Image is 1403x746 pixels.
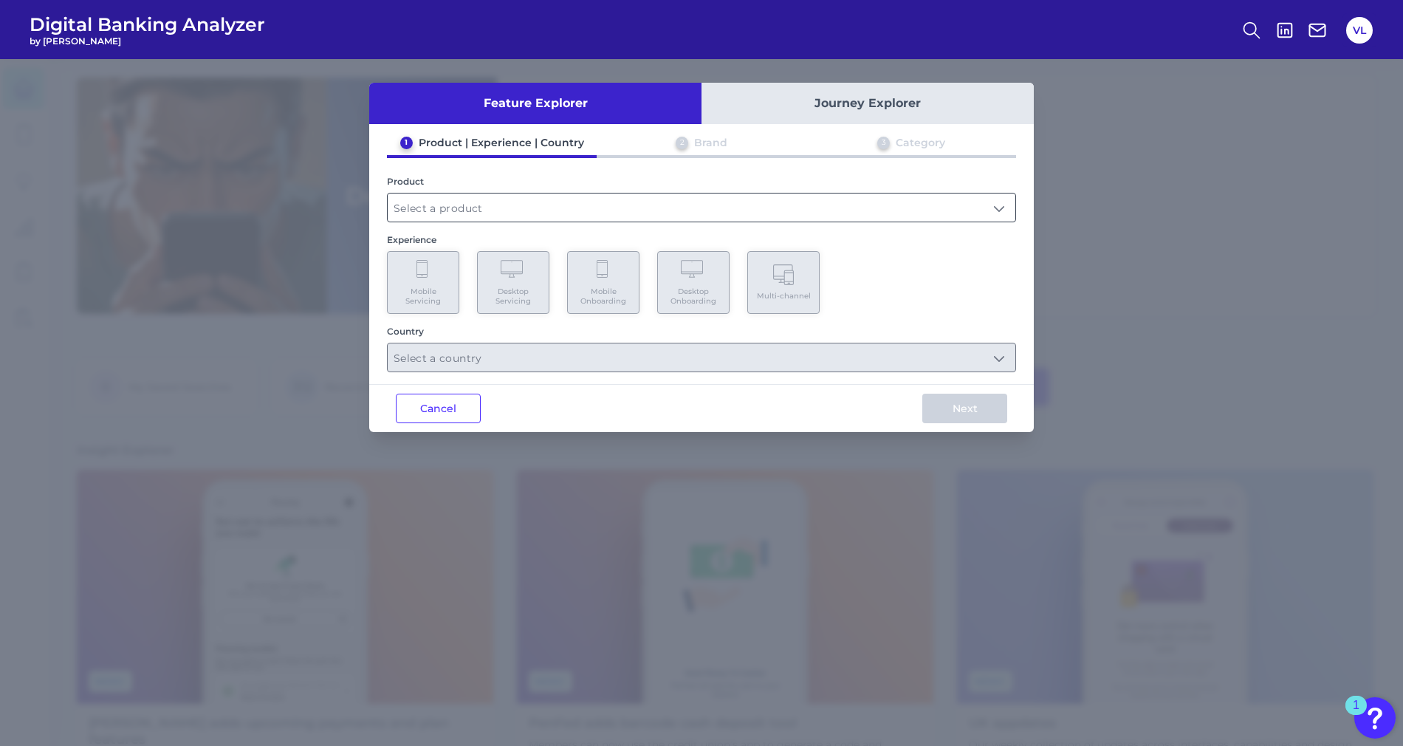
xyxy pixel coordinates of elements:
button: Multi-channel [747,251,820,314]
span: Multi-channel [757,291,811,301]
button: Desktop Servicing [477,251,549,314]
span: Desktop Servicing [485,287,541,306]
div: Product [387,176,1016,187]
button: Feature Explorer [369,83,701,124]
input: Select a country [388,343,1015,372]
button: Open Resource Center, 1 new notification [1354,697,1396,739]
div: Category [896,136,945,149]
span: Mobile Servicing [395,287,451,306]
div: 1 [1353,705,1359,725]
span: Mobile Onboarding [575,287,631,306]
button: Journey Explorer [701,83,1034,124]
span: Desktop Onboarding [665,287,721,306]
button: Next [922,394,1007,423]
div: 3 [877,137,890,149]
div: Product | Experience | Country [419,136,584,149]
div: Country [387,326,1016,337]
button: Cancel [396,394,481,423]
button: Desktop Onboarding [657,251,730,314]
div: Experience [387,234,1016,245]
div: 2 [676,137,688,149]
div: Brand [694,136,727,149]
div: 1 [400,137,413,149]
span: by [PERSON_NAME] [30,35,265,47]
span: Digital Banking Analyzer [30,13,265,35]
button: Mobile Onboarding [567,251,639,314]
button: VL [1346,17,1373,44]
button: Mobile Servicing [387,251,459,314]
input: Select a product [388,194,1015,222]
